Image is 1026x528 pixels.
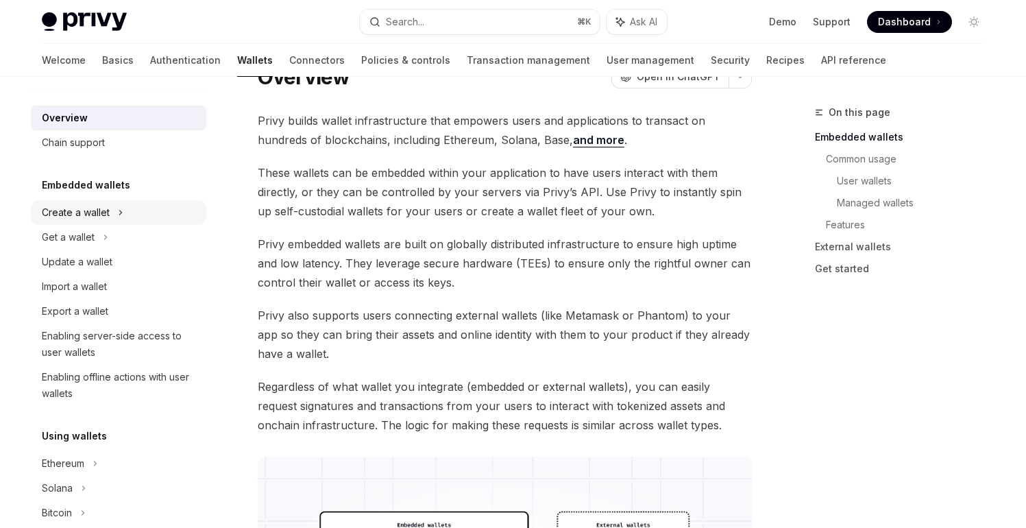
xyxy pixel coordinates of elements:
[258,163,752,221] span: These wallets can be embedded within your application to have users interact with them directly, ...
[42,303,108,320] div: Export a wallet
[837,192,996,214] a: Managed wallets
[607,44,694,77] a: User management
[42,505,72,521] div: Bitcoin
[42,204,110,221] div: Create a wallet
[867,11,952,33] a: Dashboard
[258,377,752,435] span: Regardless of what wallet you integrate (embedded or external wallets), you can easily request si...
[258,64,350,89] h1: Overview
[42,229,95,245] div: Get a wallet
[258,235,752,292] span: Privy embedded wallets are built on globally distributed infrastructure to ensure high uptime and...
[821,44,886,77] a: API reference
[573,133,624,147] a: and more
[386,14,424,30] div: Search...
[42,455,84,472] div: Ethereum
[467,44,590,77] a: Transaction management
[42,428,107,444] h5: Using wallets
[711,44,750,77] a: Security
[766,44,805,77] a: Recipes
[815,236,996,258] a: External wallets
[607,10,667,34] button: Ask AI
[963,11,985,33] button: Toggle dark mode
[258,306,752,363] span: Privy also supports users connecting external wallets (like Metamask or Phantom) to your app so t...
[361,44,450,77] a: Policies & controls
[150,44,221,77] a: Authentication
[42,480,73,496] div: Solana
[258,111,752,149] span: Privy builds wallet infrastructure that empowers users and applications to transact on hundreds o...
[878,15,931,29] span: Dashboard
[31,130,206,155] a: Chain support
[813,15,851,29] a: Support
[42,177,130,193] h5: Embedded wallets
[815,126,996,148] a: Embedded wallets
[42,12,127,32] img: light logo
[42,110,88,126] div: Overview
[42,44,86,77] a: Welcome
[42,278,107,295] div: Import a wallet
[815,258,996,280] a: Get started
[42,328,198,361] div: Enabling server-side access to user wallets
[826,214,996,236] a: Features
[637,70,720,84] span: Open in ChatGPT
[42,134,105,151] div: Chain support
[102,44,134,77] a: Basics
[630,15,657,29] span: Ask AI
[360,10,600,34] button: Search...⌘K
[611,65,729,88] button: Open in ChatGPT
[31,365,206,406] a: Enabling offline actions with user wallets
[31,299,206,324] a: Export a wallet
[769,15,796,29] a: Demo
[829,104,890,121] span: On this page
[577,16,591,27] span: ⌘ K
[237,44,273,77] a: Wallets
[289,44,345,77] a: Connectors
[42,254,112,270] div: Update a wallet
[31,250,206,274] a: Update a wallet
[826,148,996,170] a: Common usage
[42,369,198,402] div: Enabling offline actions with user wallets
[31,324,206,365] a: Enabling server-side access to user wallets
[837,170,996,192] a: User wallets
[31,106,206,130] a: Overview
[31,274,206,299] a: Import a wallet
